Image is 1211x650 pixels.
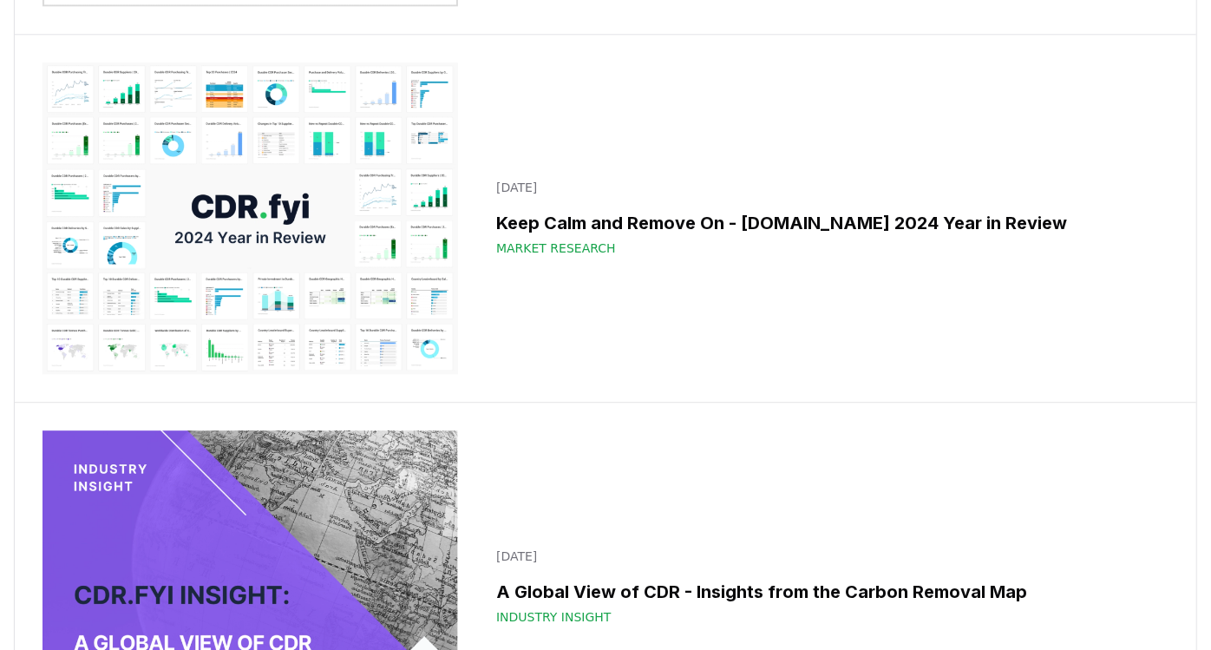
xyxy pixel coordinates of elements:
h3: Keep Calm and Remove On - [DOMAIN_NAME] 2024 Year in Review [496,210,1158,236]
p: [DATE] [496,179,1158,196]
img: Keep Calm and Remove On - CDR.fyi 2024 Year in Review blog post image [43,62,458,374]
p: [DATE] [496,548,1158,565]
a: [DATE]A Global View of CDR - Insights from the Carbon Removal MapIndustry Insight [486,537,1168,636]
span: Market Research [496,240,616,257]
span: Industry Insight [496,608,611,626]
h3: A Global View of CDR - Insights from the Carbon Removal Map [496,579,1158,605]
a: [DATE]Keep Calm and Remove On - [DOMAIN_NAME] 2024 Year in ReviewMarket Research [486,168,1168,267]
